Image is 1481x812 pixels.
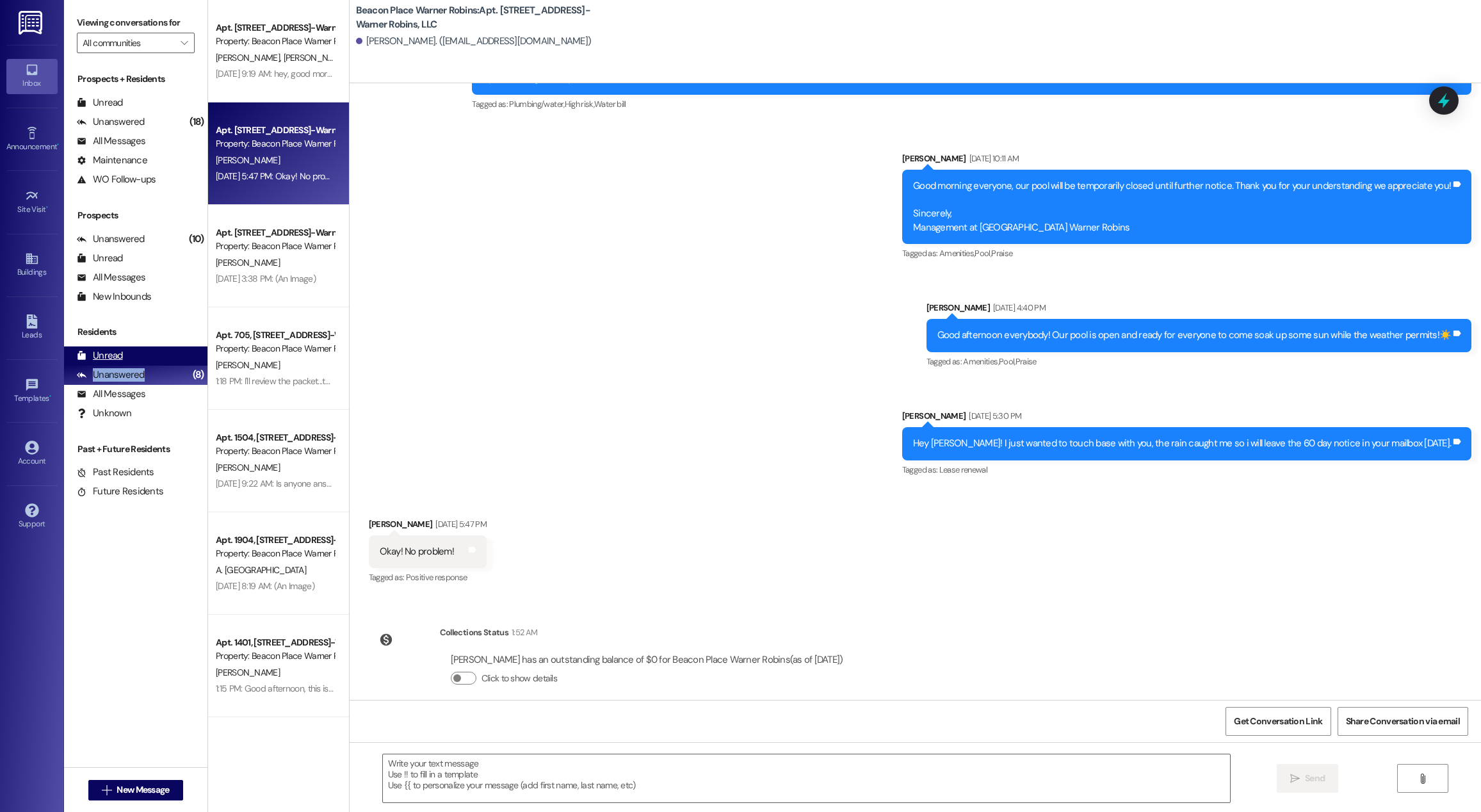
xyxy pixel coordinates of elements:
div: [PERSON_NAME] [902,152,1471,170]
div: [PERSON_NAME]. ([EMAIL_ADDRESS][DOMAIN_NAME]) [356,35,592,48]
div: (8) [190,365,207,385]
div: [DATE] 9:22 AM: Is anyone answering phones [DATE]? [216,478,411,489]
span: Water bill [594,99,626,110]
div: [DATE] 4:40 PM [990,301,1046,314]
div: Unread [77,252,123,265]
div: Apt. 1904, [STREET_ADDRESS]-Warner Robins, LLC [216,533,334,547]
a: Buildings [6,248,58,282]
div: New Inbounds [77,290,151,304]
span: Get Conversation Link [1234,715,1322,728]
div: [PERSON_NAME] [369,517,487,535]
div: [DATE] 3:38 PM: (An Image) [216,273,316,284]
div: Past Residents [77,466,154,479]
div: 1:52 AM [508,626,537,639]
div: Property: Beacon Place Warner Robins [216,444,334,458]
div: Residents [64,325,207,339]
div: [DATE] 10:11 AM [966,152,1019,165]
i:  [102,785,111,795]
span: • [49,392,51,401]
a: Templates • [6,374,58,409]
div: Hey [PERSON_NAME]! I just wanted to touch base with you, the rain caught me so i will leave the 6... [913,437,1451,450]
div: All Messages [77,387,145,401]
div: Unread [77,349,123,362]
button: Share Conversation via email [1338,707,1468,736]
div: Apt. [STREET_ADDRESS]-Warner Robins, LLC [216,226,334,240]
i:  [1290,774,1300,784]
span: [PERSON_NAME] [216,359,280,371]
span: Plumbing/water , [509,99,564,110]
label: Click to show details [482,672,557,685]
button: Send [1277,764,1339,793]
span: [PERSON_NAME] [216,52,284,63]
div: Tagged as: [369,568,487,587]
span: Send [1305,772,1325,785]
div: Unanswered [77,368,145,382]
span: Praise [1016,356,1037,367]
div: 1:18 PM: I'll review the packet...thanks! [216,375,349,387]
div: Prospects [64,209,207,222]
button: New Message [88,780,183,800]
div: [DATE] 8:19 AM: (An Image) [216,580,314,592]
span: [PERSON_NAME] [216,154,280,166]
div: Unknown [77,407,131,420]
div: Property: Beacon Place Warner Robins [216,240,334,253]
div: Tagged as: [902,460,1471,479]
div: Maintenance [77,154,147,167]
span: Pool , [975,248,991,259]
a: Account [6,437,58,471]
div: Unanswered [77,232,145,246]
i:  [1418,774,1427,784]
b: Beacon Place Warner Robins: Apt. [STREET_ADDRESS]-Warner Robins, LLC [356,4,612,31]
div: (10) [186,229,207,249]
div: Tagged as: [902,244,1471,263]
div: Unanswered [77,115,145,129]
div: [PERSON_NAME] has an outstanding balance of $0 for Beacon Place Warner Robins (as of [DATE]) [451,653,843,667]
span: Amenities , [963,356,999,367]
a: Leads [6,311,58,345]
a: Site Visit • [6,185,58,220]
div: Property: Beacon Place Warner Robins [216,649,334,663]
span: [PERSON_NAME] [283,52,347,63]
div: WO Follow-ups [77,173,156,186]
img: ResiDesk Logo [19,11,45,35]
div: Past + Future Residents [64,443,207,456]
span: [PERSON_NAME] [216,667,280,678]
span: High risk , [565,99,595,110]
div: Future Residents [77,485,163,498]
a: Inbox [6,59,58,93]
a: Support [6,499,58,534]
i:  [181,38,188,48]
div: All Messages [77,134,145,148]
div: Unread [77,96,123,110]
div: Prospects + Residents [64,72,207,86]
span: Pool , [999,356,1016,367]
div: Apt. 1401, [STREET_ADDRESS]-Warner Robins, LLC [216,636,334,649]
div: All Messages [77,271,145,284]
label: Viewing conversations for [77,13,195,33]
div: [DATE] 9:19 AM: hey, good morning! wondering if anyone got the messages, calls, or maintenance no... [216,68,722,79]
div: [DATE] 5:47 PM [432,517,487,531]
div: [PERSON_NAME] [902,409,1471,427]
input: All communities [83,33,174,53]
div: [PERSON_NAME] [927,301,1472,319]
div: Tagged as: [927,352,1472,371]
button: Get Conversation Link [1226,707,1331,736]
span: Praise [991,248,1012,259]
div: Property: Beacon Place Warner Robins [216,137,334,150]
span: Amenities , [939,248,975,259]
span: Share Conversation via email [1346,715,1460,728]
div: (18) [186,112,207,132]
div: Apt. [STREET_ADDRESS]-Warner Robins, LLC [216,21,334,35]
span: A. [GEOGRAPHIC_DATA] [216,564,306,576]
div: Good morning everyone, our pool will be temporarily closed until further notice. Thank you for yo... [913,179,1451,234]
div: Apt. [STREET_ADDRESS]-Warner Robins, LLC [216,124,334,137]
div: Okay! No problem! [380,545,454,558]
span: • [57,140,59,149]
span: • [46,203,48,212]
span: New Message [117,783,169,797]
div: [DATE] 5:30 PM [966,409,1021,423]
div: Apt. 705, [STREET_ADDRESS]-Warner Robins, LLC [216,329,334,342]
div: Property: Beacon Place Warner Robins [216,547,334,560]
span: Lease renewal [939,464,988,475]
div: Collections Status [440,626,508,639]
